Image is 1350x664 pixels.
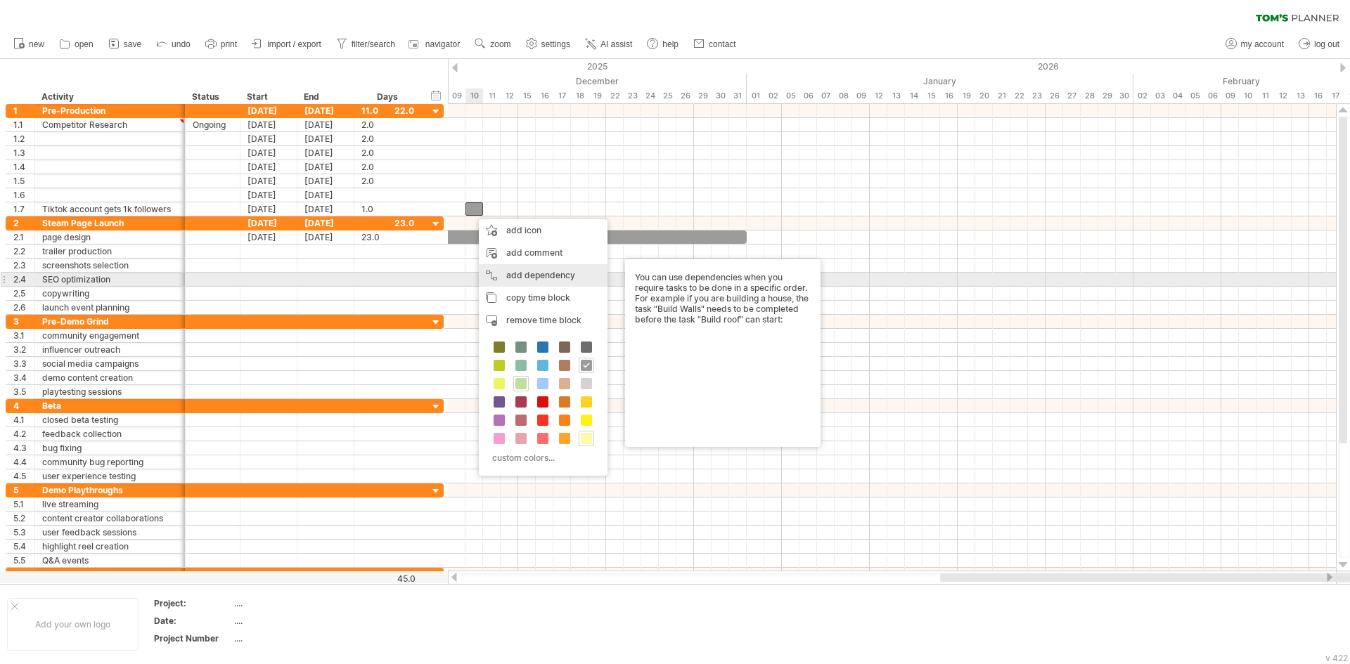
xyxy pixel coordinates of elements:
[606,89,624,103] div: Monday, 22 December 2025
[1204,89,1221,103] div: Friday, 6 February 2026
[297,160,354,174] div: [DATE]
[13,188,34,202] div: 1.6
[425,39,460,49] span: navigator
[536,89,553,103] div: Tuesday, 16 December 2025
[234,597,352,609] div: ....
[406,35,464,53] a: navigator
[13,301,34,314] div: 2.6
[13,427,34,441] div: 4.2
[10,35,49,53] a: new
[140,82,151,93] img: tab_keywords_by_traffic_grey.svg
[42,287,178,300] div: copywriting
[42,441,178,455] div: bug fixing
[234,632,352,644] div: ....
[42,512,178,525] div: content creator collaborations
[13,273,34,286] div: 2.4
[361,230,414,244] div: 23.0
[13,441,34,455] div: 4.3
[581,35,636,53] a: AI assist
[240,188,297,202] div: [DATE]
[42,483,178,497] div: Demo Playthroughs
[22,22,34,34] img: logo_orange.svg
[240,118,297,131] div: [DATE]
[1081,89,1098,103] div: Wednesday, 28 January 2026
[887,89,905,103] div: Tuesday, 13 January 2026
[29,39,44,49] span: new
[154,597,231,609] div: Project:
[304,90,346,104] div: End
[729,89,747,103] div: Wednesday, 31 December 2025
[13,469,34,483] div: 4.5
[42,259,178,272] div: screenshots selection
[240,146,297,160] div: [DATE]
[240,202,297,216] div: [DATE]
[13,174,34,188] div: 1.5
[297,230,354,244] div: [DATE]
[490,39,510,49] span: zoom
[852,89,870,103] div: Friday, 9 January 2026
[42,399,178,412] div: Beta
[13,146,34,160] div: 1.3
[1314,39,1339,49] span: log out
[747,74,1133,89] div: January 2026
[361,202,414,216] div: 1.0
[506,315,581,325] span: remove time block
[297,174,354,188] div: [DATE]
[42,104,178,117] div: Pre-Production
[361,174,414,188] div: 2.0
[297,216,354,230] div: [DATE]
[42,526,178,539] div: user feedback sessions
[361,146,414,160] div: 2.0
[522,35,574,53] a: settings
[1151,89,1169,103] div: Tuesday, 3 February 2026
[13,483,34,497] div: 5
[13,357,34,370] div: 3.3
[42,469,178,483] div: user experience testing
[1256,89,1274,103] div: Wednesday, 11 February 2026
[518,89,536,103] div: Monday, 15 December 2025
[13,230,34,244] div: 2.1
[42,554,178,567] div: Q&A events
[1063,89,1081,103] div: Tuesday, 27 January 2026
[240,132,297,145] div: [DATE]
[105,35,146,53] a: save
[1327,89,1344,103] div: Tuesday, 17 February 2026
[870,89,887,103] div: Monday, 12 January 2026
[975,89,993,103] div: Tuesday, 20 January 2026
[7,598,139,651] div: Add your own logo
[506,292,570,303] span: copy time block
[1222,35,1288,53] a: my account
[479,264,607,287] div: add dependency
[13,160,34,174] div: 1.4
[13,455,34,469] div: 4.4
[155,83,237,92] div: Keywords by Traffic
[589,89,606,103] div: Friday, 19 December 2025
[13,371,34,384] div: 3.4
[13,399,34,412] div: 4
[635,272,811,434] div: You can use dependencies when you require tasks to be done in a specific order. For example if yo...
[42,301,178,314] div: launch event planning
[643,35,683,53] a: help
[13,343,34,356] div: 3.2
[342,74,747,89] div: December 2025
[39,22,69,34] div: v 4.0.25
[37,37,155,48] div: Domain: [DOMAIN_NAME]
[479,242,607,264] div: add comment
[240,174,297,188] div: [DATE]
[56,35,98,53] a: open
[354,90,420,104] div: Days
[13,413,34,427] div: 4.1
[13,385,34,398] div: 3.5
[553,89,571,103] div: Wednesday, 17 December 2025
[747,89,764,103] div: Thursday, 1 January 2026
[42,497,178,511] div: live streaming
[42,118,178,131] div: Competitor Research
[1241,39,1284,49] span: my account
[940,89,958,103] div: Friday, 16 January 2026
[662,39,679,49] span: help
[835,89,852,103] div: Thursday, 8 January 2026
[1046,89,1063,103] div: Monday, 26 January 2026
[659,89,676,103] div: Thursday, 25 December 2025
[361,104,414,117] div: 11.0
[483,89,501,103] div: Thursday, 11 December 2025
